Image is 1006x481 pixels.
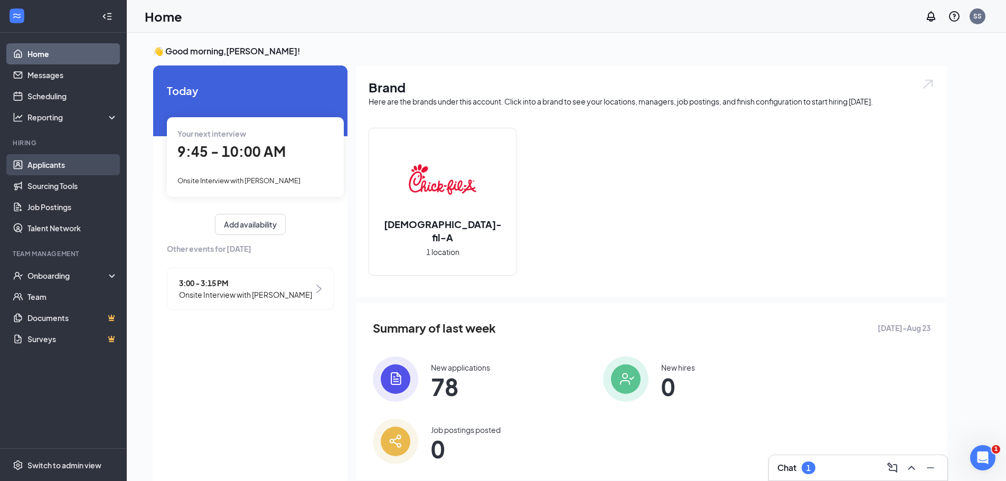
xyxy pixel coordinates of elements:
span: 1 [992,445,1000,454]
a: DocumentsCrown [27,307,118,328]
h2: [DEMOGRAPHIC_DATA]-fil-A [369,218,516,244]
a: Sourcing Tools [27,175,118,196]
h3: 👋 Good morning, [PERSON_NAME] ! [153,45,947,57]
button: ChevronUp [903,459,920,476]
div: Onboarding [27,270,109,281]
div: Here are the brands under this account. Click into a brand to see your locations, managers, job p... [369,96,935,107]
svg: Notifications [925,10,937,23]
a: Team [27,286,118,307]
span: 78 [431,377,490,396]
a: Scheduling [27,86,118,107]
button: Minimize [922,459,939,476]
svg: WorkstreamLogo [12,11,22,21]
div: New applications [431,362,490,373]
img: icon [373,419,418,464]
span: Summary of last week [373,319,496,337]
a: Talent Network [27,218,118,239]
span: Onsite Interview with [PERSON_NAME] [179,289,312,300]
span: 3:00 - 3:15 PM [179,277,312,289]
img: icon [603,356,648,402]
svg: UserCheck [13,270,23,281]
h3: Chat [777,462,796,474]
svg: ComposeMessage [886,461,899,474]
span: 9:45 - 10:00 AM [177,143,286,160]
span: Today [167,82,334,99]
button: Add availability [215,214,286,235]
svg: ChevronUp [905,461,918,474]
span: 1 location [426,246,459,258]
div: Hiring [13,138,116,147]
span: Other events for [DATE] [167,243,334,254]
iframe: Intercom live chat [970,445,995,470]
span: Your next interview [177,129,246,138]
a: Messages [27,64,118,86]
span: 0 [431,439,501,458]
svg: Minimize [924,461,937,474]
div: Job postings posted [431,425,501,435]
div: Reporting [27,112,118,122]
button: ComposeMessage [884,459,901,476]
a: Applicants [27,154,118,175]
div: New hires [661,362,695,373]
span: [DATE] - Aug 23 [878,322,930,334]
h1: Home [145,7,182,25]
svg: Settings [13,460,23,470]
span: Onsite Interview with [PERSON_NAME] [177,176,300,185]
a: SurveysCrown [27,328,118,350]
img: Chick-fil-A [409,146,476,213]
div: Team Management [13,249,116,258]
div: 1 [806,464,811,473]
svg: QuestionInfo [948,10,961,23]
svg: Collapse [102,11,112,22]
a: Home [27,43,118,64]
div: SS [973,12,982,21]
img: open.6027fd2a22e1237b5b06.svg [921,78,935,90]
img: icon [373,356,418,402]
a: Job Postings [27,196,118,218]
div: Switch to admin view [27,460,101,470]
h1: Brand [369,78,935,96]
span: 0 [661,377,695,396]
svg: Analysis [13,112,23,122]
